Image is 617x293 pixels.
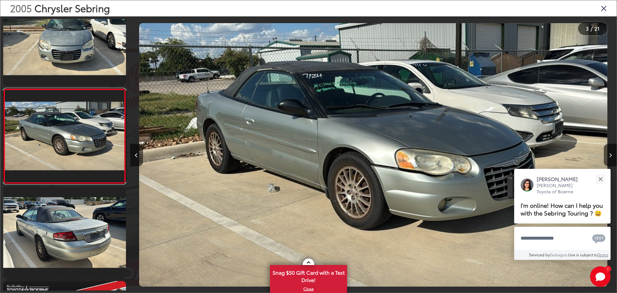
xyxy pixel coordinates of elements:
button: Close [594,172,607,186]
img: 2005 Chrysler Sebring Touring [2,5,127,75]
button: Chat with SMS [590,231,607,245]
span: Snag $50 Gift Card with a Test Drive! [271,266,346,285]
textarea: Type your message [514,227,611,250]
svg: Start Chat [590,266,611,287]
span: Chrysler Sebring [34,1,110,15]
span: 21 [595,25,600,32]
p: [PERSON_NAME] Toyota of Boerne [537,182,584,195]
div: Close[PERSON_NAME][PERSON_NAME] Toyota of BoerneI'm online! How can I help you with the Sebring T... [514,169,611,260]
svg: Text [592,233,605,244]
span: Serviced by [529,252,550,257]
div: 2005 Chrysler Sebring Touring 2 [130,23,616,287]
span: 3 [586,25,589,32]
span: Use is subject to [568,252,598,257]
span: I'm online! How can I help you with the Sebring Touring ? 😀 [521,201,603,217]
button: Toggle Chat Window [590,266,611,287]
p: [PERSON_NAME] [537,175,584,182]
a: Gubagoo. [550,252,568,257]
i: Close gallery [601,4,607,12]
button: Previous image [130,144,143,166]
button: Next image [604,144,617,166]
a: Terms [598,252,608,257]
span: 2005 [10,1,32,15]
span: 1 [607,267,609,270]
img: 2005 Chrysler Sebring Touring [2,197,127,268]
span: / [590,26,593,31]
img: 2005 Chrysler Sebring Touring [139,23,608,287]
img: 2005 Chrysler Sebring Touring [4,102,125,170]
